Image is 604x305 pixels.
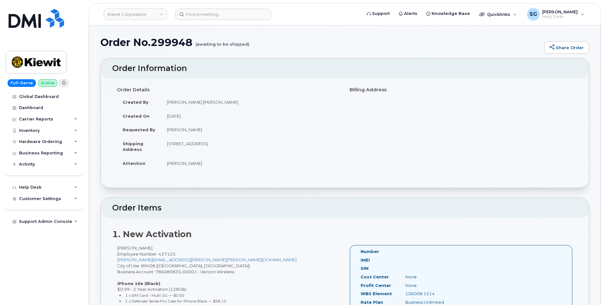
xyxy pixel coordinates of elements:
[161,123,340,137] td: [PERSON_NAME]
[112,229,192,239] strong: 1. New Activation
[123,141,143,152] strong: Shipping Address
[401,282,463,289] div: None
[361,249,379,255] label: Number
[112,204,577,212] h2: Order Items
[117,251,176,256] span: Employee Number: 427125
[361,265,369,271] label: SIM
[117,87,340,93] h4: Order Details
[361,257,370,263] label: IMEI
[123,161,145,166] strong: Attention
[576,277,599,300] iframe: Messenger Launcher
[361,291,392,297] label: WBS Element
[196,37,249,47] small: (awaiting to be shipped)
[123,100,149,105] strong: Created By
[125,299,226,303] small: 1 x Defender Series Pro Case for iPhone Black — $58.12
[123,114,150,119] strong: Created On
[123,127,155,132] strong: Requested By
[401,291,463,297] div: 106008.1514
[117,257,297,262] a: [PERSON_NAME][EMAIL_ADDRESS][PERSON_NAME][PERSON_NAME][DOMAIN_NAME]
[161,156,340,170] td: [PERSON_NAME]
[361,274,389,280] label: Cost Center
[544,41,589,54] a: Share Order
[125,293,184,298] small: 1 x SIM Card - Multi 5G — $0.00
[161,95,340,109] td: [PERSON_NAME].[PERSON_NAME]
[161,109,340,123] td: [DATE]
[112,64,577,73] h2: Order Information
[161,137,340,156] td: [STREET_ADDRESS]
[401,274,463,280] div: None
[361,282,391,289] label: Profit Center
[350,87,573,93] h4: Billing Address
[100,37,541,48] h1: Order No.299948
[117,281,160,286] strong: iPhone 16e (Black)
